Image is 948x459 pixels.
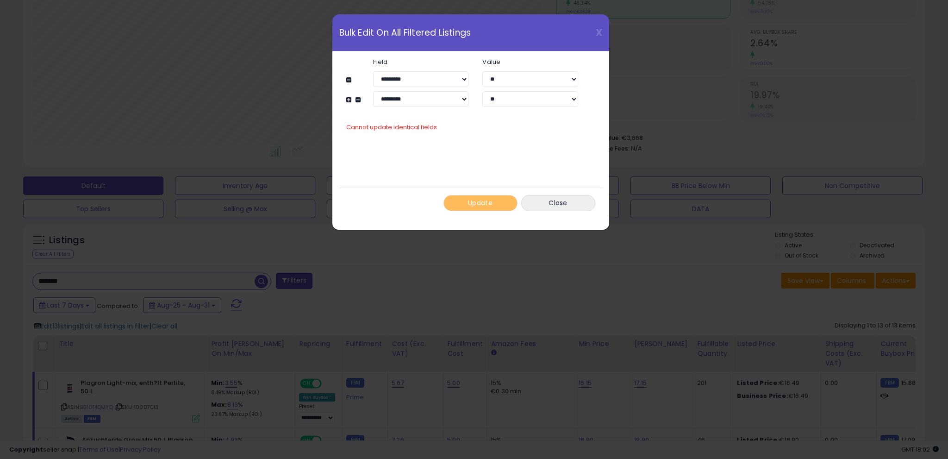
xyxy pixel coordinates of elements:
label: Value [475,59,585,65]
span: Update [468,198,493,207]
span: Cannot update identical fields [346,123,437,132]
label: Field [366,59,475,65]
span: X [596,26,602,39]
span: Bulk Edit On All Filtered Listings [339,28,471,37]
button: Close [521,195,595,211]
